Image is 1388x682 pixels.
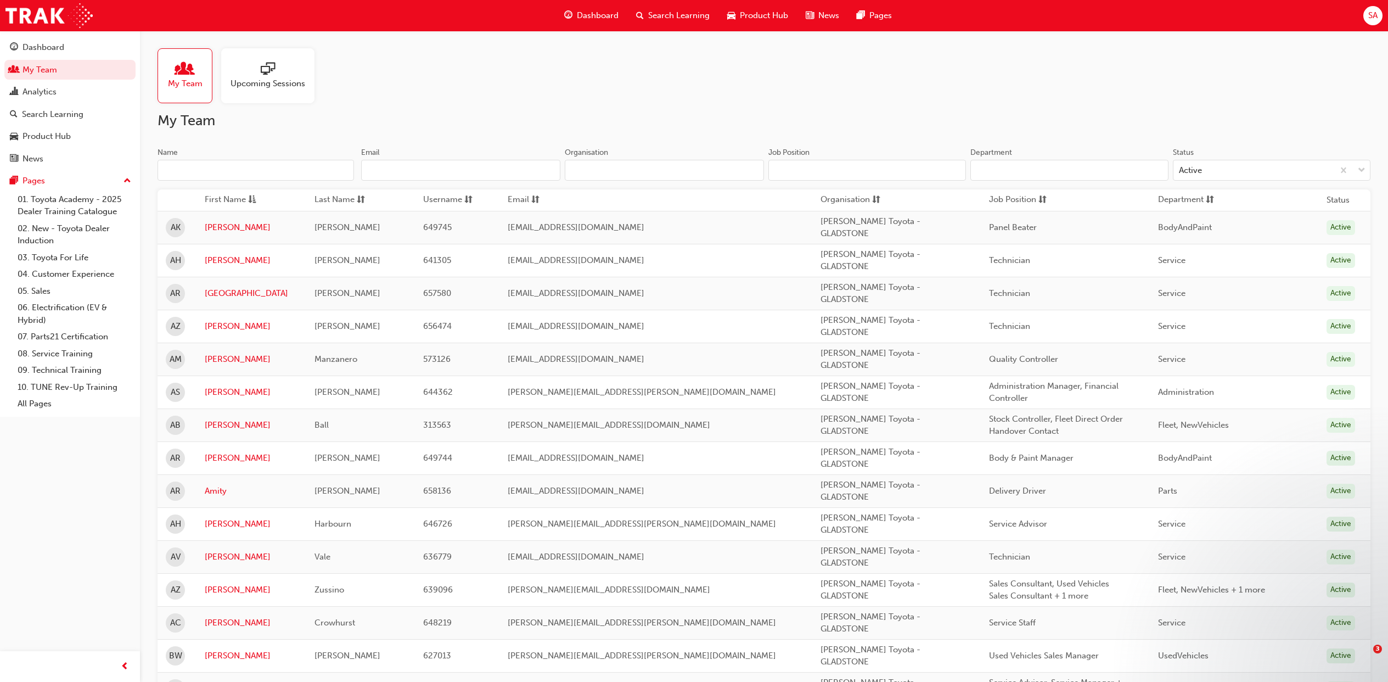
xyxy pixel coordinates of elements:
span: guage-icon [10,43,18,53]
span: [PERSON_NAME] Toyota - GLADSTONE [821,645,920,667]
div: Active [1327,418,1355,433]
span: BodyAndPaint [1158,453,1212,463]
div: Active [1179,164,1202,177]
div: Active [1327,220,1355,235]
a: [PERSON_NAME] [205,584,298,596]
span: asc-icon [248,193,256,207]
span: sorting-icon [464,193,473,207]
span: [PERSON_NAME][EMAIL_ADDRESS][PERSON_NAME][DOMAIN_NAME] [508,519,776,529]
span: [EMAIL_ADDRESS][DOMAIN_NAME] [508,354,644,364]
span: 644362 [423,387,453,397]
span: My Team [168,77,203,90]
span: [PERSON_NAME] [314,486,380,496]
span: 656474 [423,321,452,331]
span: [PERSON_NAME] Toyota - GLADSTONE [821,414,920,437]
span: Service Advisor [989,519,1047,529]
span: Service [1158,552,1185,562]
th: Status [1327,194,1350,206]
a: [PERSON_NAME] [205,452,298,465]
h2: My Team [158,112,1370,130]
a: 07. Parts21 Certification [13,328,136,345]
div: Dashboard [23,41,64,54]
a: News [4,149,136,169]
span: 648219 [423,618,452,628]
span: Stock Controller, Fleet Direct Order Handover Contact [989,414,1123,437]
span: [PERSON_NAME] Toyota - GLADSTONE [821,381,920,404]
span: [PERSON_NAME] Toyota - GLADSTONE [821,579,920,601]
span: 641305 [423,255,451,265]
a: 10. TUNE Rev-Up Training [13,379,136,396]
span: car-icon [727,9,735,23]
a: Analytics [4,82,136,102]
div: Status [1173,147,1194,158]
span: chart-icon [10,87,18,97]
span: Department [1158,193,1204,207]
span: sessionType_ONLINE_URL-icon [261,62,275,77]
span: [PERSON_NAME] Toyota - GLADSTONE [821,249,920,272]
a: [PERSON_NAME] [205,518,298,530]
a: 01. Toyota Academy - 2025 Dealer Training Catalogue [13,191,136,220]
span: AZ [171,584,181,596]
span: 646726 [423,519,452,529]
span: Service [1158,618,1185,628]
div: Active [1327,649,1355,663]
span: Dashboard [577,9,619,22]
div: Search Learning [22,108,83,121]
a: My Team [4,60,136,80]
span: Manzanero [314,354,357,364]
span: AH [170,518,181,530]
input: Email [361,160,560,181]
span: Used Vehicles Sales Manager [989,651,1099,661]
input: Organisation [565,160,764,181]
span: [PERSON_NAME] Toyota - GLADSTONE [821,513,920,535]
span: Search Learning [648,9,710,22]
span: Service [1158,288,1185,298]
a: Product Hub [4,126,136,147]
div: Active [1327,352,1355,367]
span: [PERSON_NAME] [314,222,380,232]
span: Fleet, NewVehicles + 1 more [1158,585,1265,595]
span: Quality Controller [989,354,1058,364]
span: AH [170,254,181,267]
span: Service [1158,519,1185,529]
a: 05. Sales [13,283,136,300]
span: Username [423,193,462,207]
span: Pages [869,9,892,22]
a: [PERSON_NAME] [205,419,298,432]
button: Last Namesorting-icon [314,193,375,207]
span: prev-icon [121,660,129,674]
span: AM [170,353,182,366]
span: AK [171,221,181,234]
a: 02. New - Toyota Dealer Induction [13,220,136,249]
span: sorting-icon [357,193,365,207]
div: News [23,153,43,165]
span: sorting-icon [1038,193,1047,207]
span: news-icon [806,9,814,23]
span: [PERSON_NAME] [314,321,380,331]
span: Organisation [821,193,870,207]
span: [EMAIL_ADDRESS][DOMAIN_NAME] [508,486,644,496]
span: [PERSON_NAME] Toyota - GLADSTONE [821,282,920,305]
a: search-iconSearch Learning [627,4,718,27]
span: [PERSON_NAME] Toyota - GLADSTONE [821,315,920,338]
a: [GEOGRAPHIC_DATA] [205,287,298,300]
a: Dashboard [4,37,136,58]
a: news-iconNews [797,4,848,27]
div: Name [158,147,178,158]
span: 649744 [423,453,452,463]
span: SA [1368,9,1378,22]
span: AS [171,386,180,399]
a: All Pages [13,395,136,412]
a: 03. Toyota For Life [13,249,136,266]
span: AR [170,485,181,497]
span: Product Hub [740,9,788,22]
span: Crowhurst [314,618,355,628]
span: 313563 [423,420,451,430]
div: Pages [23,175,45,187]
span: [PERSON_NAME] Toyota - GLADSTONE [821,216,920,239]
div: Active [1327,385,1355,400]
span: Technician [989,288,1030,298]
span: [PERSON_NAME] Toyota - GLADSTONE [821,447,920,469]
div: Email [361,147,380,158]
span: down-icon [1358,164,1365,178]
